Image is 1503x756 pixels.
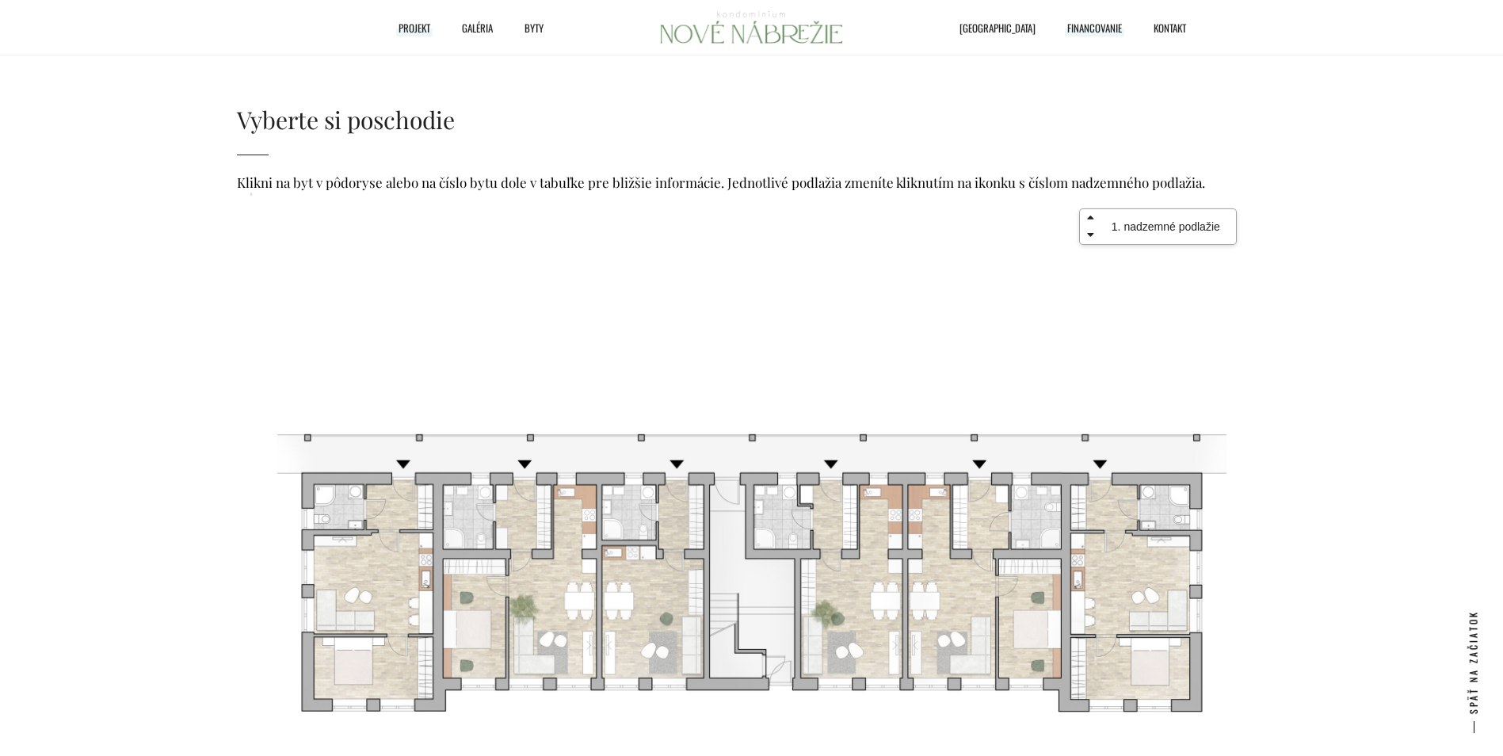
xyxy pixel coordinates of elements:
a: Projekt [375,16,438,40]
h2: Vyberte si poschodie [237,105,1267,136]
span: Financovanie [1067,16,1122,40]
a: Kontakt [1130,16,1194,40]
span: Galéria [462,16,493,40]
a: Byty [501,16,551,40]
span: Byty [525,16,544,40]
span: Kontakt [1154,16,1186,40]
a: Späť na začiatok [1457,594,1490,730]
span: [GEOGRAPHIC_DATA] [959,16,1036,40]
span: Späť na začiatok [1457,610,1489,714]
a: Galéria [438,16,501,40]
span: Projekt [399,16,430,40]
a: Financovanie [1043,16,1130,40]
a: [GEOGRAPHIC_DATA] [936,16,1043,40]
p: Klikni na byt v pôdoryse alebo na číslo bytu dole v tabuľke pre bližšie informácie. Jednotlivé po... [237,172,1267,193]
